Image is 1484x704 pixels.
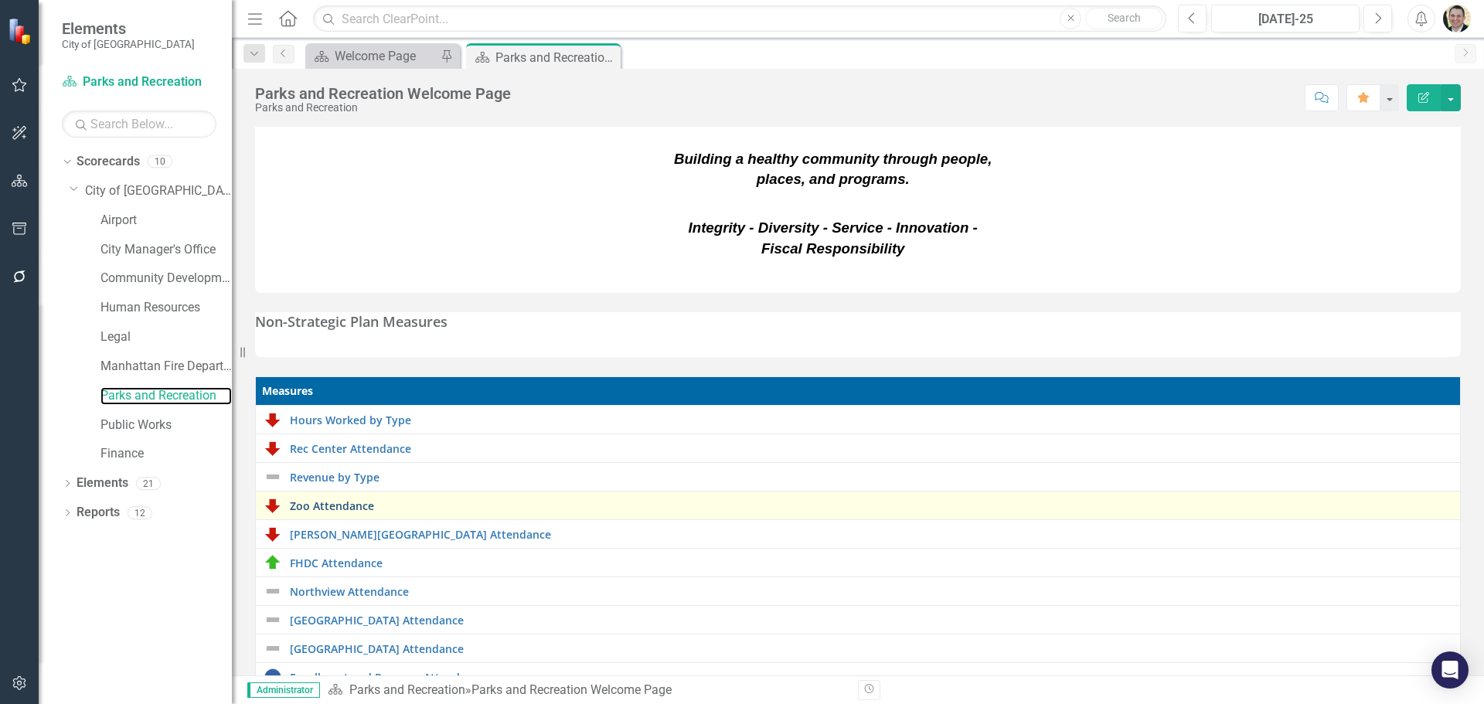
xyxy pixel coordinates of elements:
[256,406,1461,434] td: Double-Click to Edit Right Click for Context Menu
[256,606,1461,634] td: Double-Click to Edit Right Click for Context Menu
[689,219,978,257] em: Integrity - Diversity - Service - Innovation - Fiscal Responsibility
[264,525,282,543] img: Below Target
[264,582,282,600] img: Not Defined
[290,414,1452,426] a: Hours Worked by Type
[148,155,172,168] div: 10
[264,610,282,629] img: Not Defined
[62,73,216,91] a: Parks and Recreation
[62,19,195,38] span: Elements
[313,5,1166,32] input: Search ClearPoint...
[100,270,232,287] a: Community Development
[62,38,195,50] small: City of [GEOGRAPHIC_DATA]
[77,504,120,522] a: Reports
[136,477,161,490] div: 21
[256,434,1461,463] td: Double-Click to Edit Right Click for Context Menu
[471,682,672,697] div: Parks and Recreation Welcome Page
[100,387,232,405] a: Parks and Recreation
[290,672,1452,683] a: Enrollment and Program Attendance
[100,358,232,376] a: Manhattan Fire Department
[495,48,617,67] div: Parks and Recreation Welcome Page
[1443,5,1471,32] img: Andrew Lawson
[100,328,232,346] a: Legal
[290,557,1452,569] a: FHDC Attendance
[256,463,1461,491] td: Double-Click to Edit Right Click for Context Menu
[255,312,448,331] span: Non-Strategic Plan Measures
[264,496,282,515] img: Below Target
[264,468,282,486] img: Not Defined
[85,182,232,200] a: City of [GEOGRAPHIC_DATA]
[290,529,1452,540] a: [PERSON_NAME][GEOGRAPHIC_DATA] Attendance
[256,520,1461,549] td: Double-Click to Edit Right Click for Context Menu
[290,643,1452,655] a: [GEOGRAPHIC_DATA] Attendance
[335,46,437,66] div: Welcome Page
[247,682,320,698] span: Administrator
[264,668,282,686] img: No Target
[290,586,1452,597] a: Northview Attendance
[290,471,1452,483] a: Revenue by Type
[255,85,511,102] div: Parks and Recreation Welcome Page
[256,663,1461,692] td: Double-Click to Edit Right Click for Context Menu
[290,500,1452,512] a: Zoo Attendance
[1108,12,1141,24] span: Search
[309,46,437,66] a: Welcome Page
[1217,10,1354,29] div: [DATE]-25
[100,241,232,259] a: City Manager's Office
[128,506,152,519] div: 12
[8,18,35,45] img: ClearPoint Strategy
[290,614,1452,626] a: [GEOGRAPHIC_DATA] Attendance
[290,443,1452,454] a: Rec Center Attendance
[256,577,1461,606] td: Double-Click to Edit Right Click for Context Menu
[100,212,232,230] a: Airport
[256,549,1461,577] td: Double-Click to Edit Right Click for Context Menu
[1211,5,1360,32] button: [DATE]-25
[77,153,140,171] a: Scorecards
[77,474,128,492] a: Elements
[100,417,232,434] a: Public Works
[1085,8,1162,29] button: Search
[62,111,216,138] input: Search Below...
[256,634,1461,663] td: Double-Click to Edit Right Click for Context Menu
[1431,651,1469,689] div: Open Intercom Messenger
[100,299,232,317] a: Human Resources
[349,682,465,697] a: Parks and Recreation
[328,682,846,699] div: »
[264,439,282,457] img: Below Target
[264,410,282,429] img: Below Target
[256,491,1461,520] td: Double-Click to Edit Right Click for Context Menu
[264,639,282,658] img: Not Defined
[255,102,511,114] div: Parks and Recreation
[264,553,282,572] img: On Target
[100,445,232,463] a: Finance
[674,151,992,188] em: Building a healthy community through people, places, and programs.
